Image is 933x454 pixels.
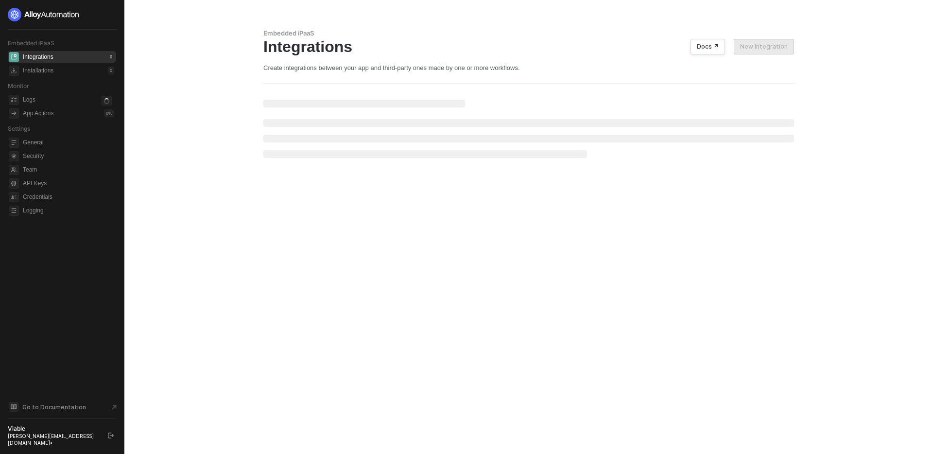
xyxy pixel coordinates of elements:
span: integrations [9,52,19,62]
span: installations [9,66,19,76]
span: credentials [9,192,19,202]
button: Docs ↗ [691,39,725,54]
div: Create integrations between your app and third-party ones made by one or more workflows. [263,64,794,72]
div: Embedded iPaaS [263,29,794,37]
div: [PERSON_NAME][EMAIL_ADDRESS][DOMAIN_NAME] • [8,433,99,446]
div: App Actions [23,109,53,118]
div: 0 [108,53,114,61]
div: Docs ↗ [697,43,719,51]
span: Security [23,150,114,162]
div: Installations [23,67,53,75]
div: Integrations [23,53,53,61]
span: Team [23,164,114,175]
span: Embedded iPaaS [8,39,54,47]
span: Logging [23,205,114,216]
span: Go to Documentation [22,403,86,411]
span: icon-loader [102,96,112,106]
span: Settings [8,125,30,132]
a: Knowledge Base [8,401,117,413]
span: general [9,138,19,148]
button: New Integration [734,39,794,54]
div: Logs [23,96,35,104]
span: icon-logs [9,95,19,105]
span: icon-app-actions [9,108,19,119]
span: document-arrow [109,402,119,412]
div: Viable [8,425,99,433]
span: documentation [9,402,18,412]
div: 0 % [104,109,114,117]
img: logo [8,8,80,21]
span: API Keys [23,177,114,189]
div: 0 [108,67,114,74]
span: Credentials [23,191,114,203]
span: team [9,165,19,175]
span: Monitor [8,82,29,89]
span: security [9,151,19,161]
span: General [23,137,114,148]
span: api-key [9,178,19,189]
span: logging [9,206,19,216]
div: Integrations [263,37,794,56]
span: logout [108,433,114,438]
a: logo [8,8,116,21]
